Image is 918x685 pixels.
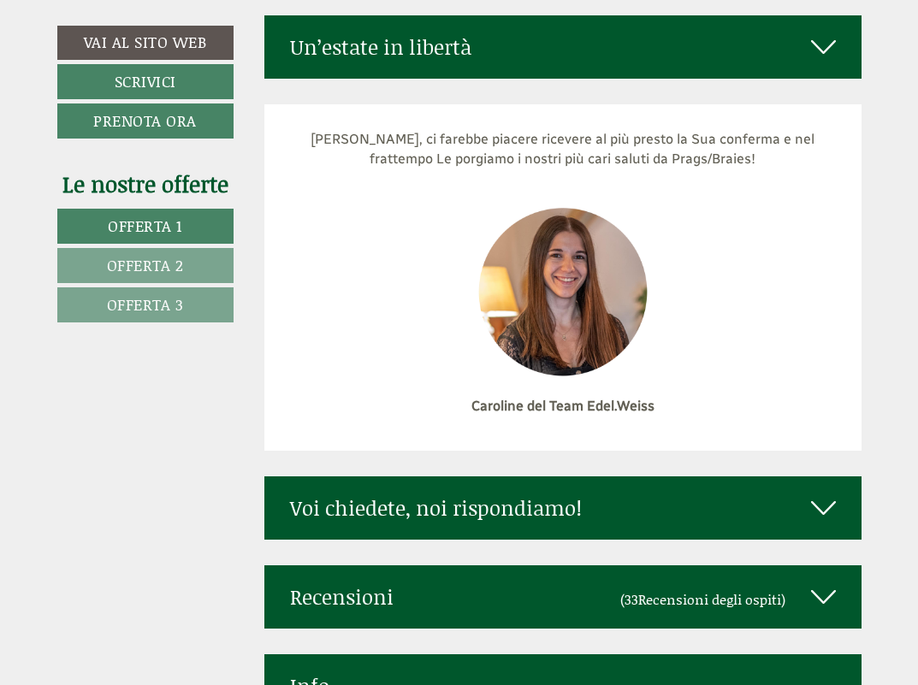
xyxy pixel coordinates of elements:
img: image [476,206,650,377]
small: (33 ) [620,589,785,609]
a: Prenota ora [57,103,234,139]
span: Recensioni degli ospiti [638,589,781,609]
div: Un’estate in libertà [264,15,862,79]
p: [PERSON_NAME], ci farebbe piacere ricevere al più presto la Sua conferma e nel frattempo Le porgi... [290,130,836,169]
a: Vai al sito web [57,26,234,60]
div: Recensioni [264,565,862,629]
strong: Caroline del Team Edel.Weiss [471,398,654,414]
a: Scrivici [57,64,234,99]
div: Le nostre offerte [57,168,234,200]
span: Offerta 3 [107,293,184,316]
span: Offerta 2 [107,254,184,276]
span: Offerta 1 [108,215,182,237]
div: Voi chiedete, noi rispondiamo! [264,476,862,540]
